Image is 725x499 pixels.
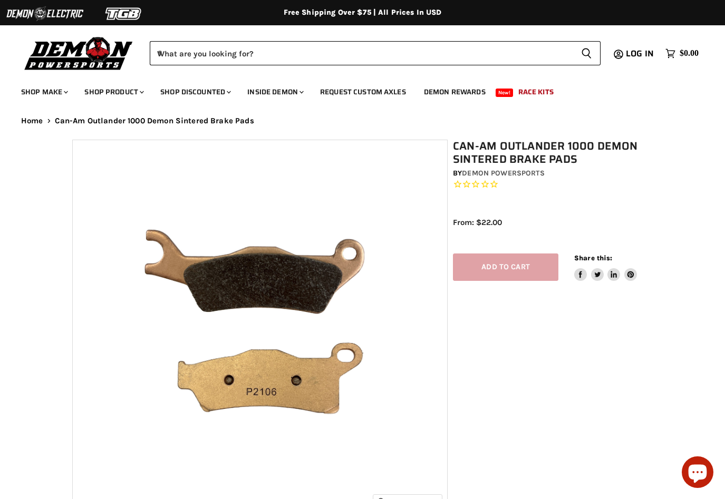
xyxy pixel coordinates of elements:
[150,41,573,65] input: When autocomplete results are available use up and down arrows to review and enter to select
[76,81,150,103] a: Shop Product
[55,116,254,125] span: Can-Am Outlander 1000 Demon Sintered Brake Pads
[453,218,502,227] span: From: $22.00
[13,77,696,103] ul: Main menu
[574,254,612,262] span: Share this:
[680,48,699,58] span: $0.00
[462,169,544,178] a: Demon Powersports
[152,81,237,103] a: Shop Discounted
[416,81,494,103] a: Demon Rewards
[660,46,704,61] a: $0.00
[453,168,658,179] div: by
[621,49,660,58] a: Log in
[510,81,562,103] a: Race Kits
[84,4,163,24] img: TGB Logo 2
[453,140,658,166] h1: Can-Am Outlander 1000 Demon Sintered Brake Pads
[679,456,717,491] inbox-online-store-chat: Shopify online store chat
[496,89,514,97] span: New!
[239,81,310,103] a: Inside Demon
[13,81,74,103] a: Shop Make
[5,4,84,24] img: Demon Electric Logo 2
[626,47,654,60] span: Log in
[21,34,137,72] img: Demon Powersports
[574,253,637,281] aside: Share this:
[150,41,601,65] form: Product
[453,179,658,190] span: Rated 0.0 out of 5 stars 0 reviews
[573,41,601,65] button: Search
[21,116,43,125] a: Home
[312,81,414,103] a: Request Custom Axles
